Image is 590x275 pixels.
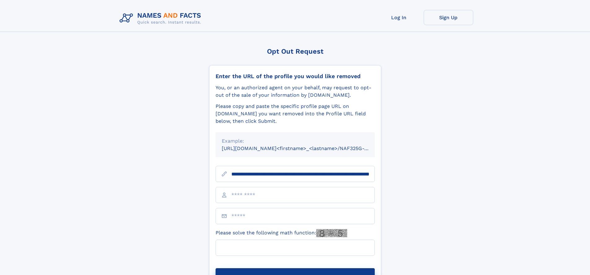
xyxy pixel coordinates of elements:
[222,145,387,151] small: [URL][DOMAIN_NAME]<firstname>_<lastname>/NAF325G-xxxxxxxx
[424,10,473,25] a: Sign Up
[216,103,375,125] div: Please copy and paste the specific profile page URL on [DOMAIN_NAME] you want removed into the Pr...
[222,137,369,145] div: Example:
[216,84,375,99] div: You, or an authorized agent on your behalf, may request to opt-out of the sale of your informatio...
[374,10,424,25] a: Log In
[117,10,206,27] img: Logo Names and Facts
[216,229,347,237] label: Please solve the following math function:
[209,47,381,55] div: Opt Out Request
[216,73,375,80] div: Enter the URL of the profile you would like removed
